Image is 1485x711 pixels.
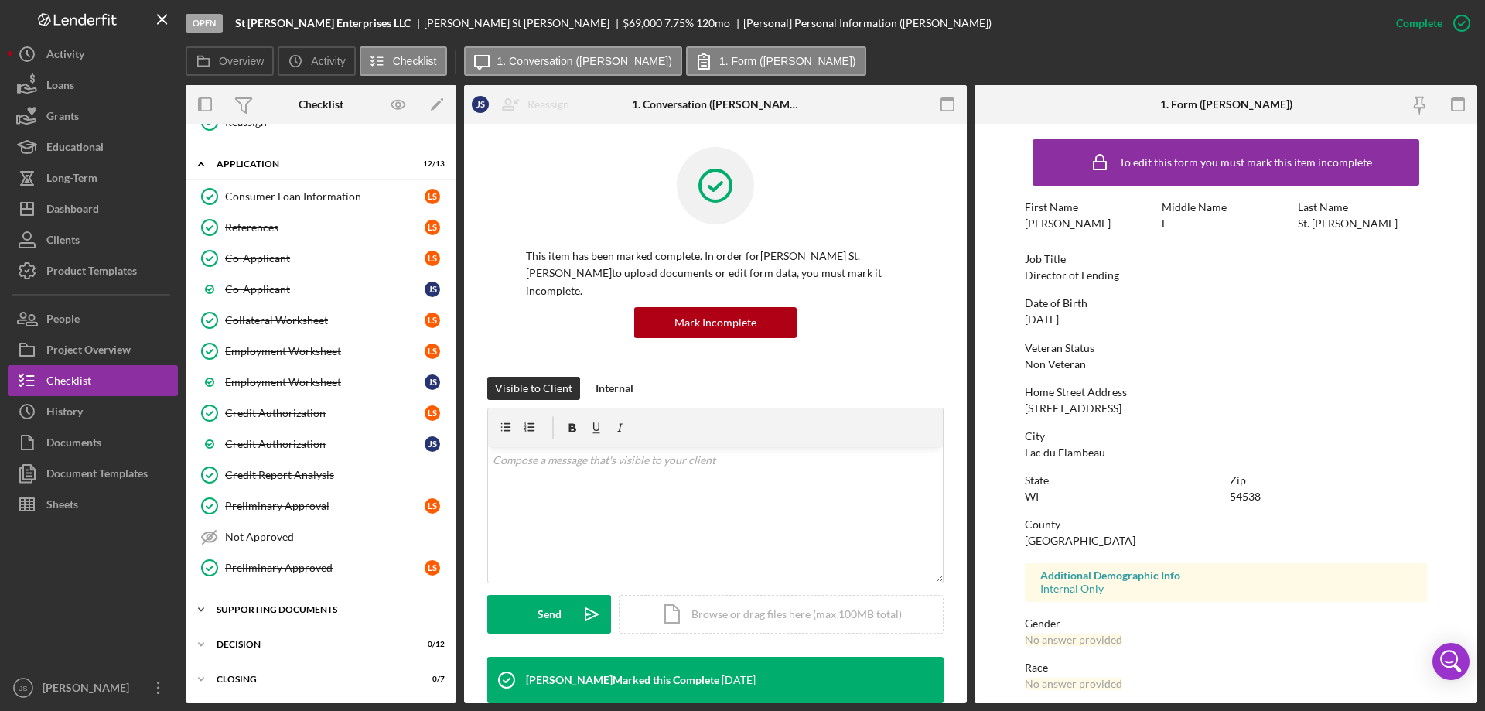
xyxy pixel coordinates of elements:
[495,377,572,400] div: Visible to Client
[8,70,178,101] button: Loans
[1230,491,1261,503] div: 54538
[1025,491,1039,503] div: WI
[235,17,411,29] b: St [PERSON_NAME] Enterprises LLC
[225,314,425,326] div: Collateral Worksheet
[225,407,425,419] div: Credit Authorization
[46,489,78,524] div: Sheets
[425,374,440,390] div: J S
[1298,201,1427,214] div: Last Name
[425,560,440,576] div: L S
[1160,98,1292,111] div: 1. Form ([PERSON_NAME])
[225,438,425,450] div: Credit Authorization
[225,500,425,512] div: Preliminary Approval
[588,377,641,400] button: Internal
[46,162,97,197] div: Long-Term
[8,193,178,224] button: Dashboard
[1230,474,1427,487] div: Zip
[1040,583,1412,595] div: Internal Only
[225,376,425,388] div: Employment Worksheet
[425,251,440,266] div: L S
[425,436,440,452] div: J S
[299,98,343,111] div: Checklist
[722,674,756,686] time: 2025-09-29 15:22
[311,55,345,67] label: Activity
[1025,313,1059,326] div: [DATE]
[46,334,131,369] div: Project Overview
[46,458,148,493] div: Document Templates
[193,460,449,491] a: Credit Report Analysis
[8,489,178,520] button: Sheets
[8,303,178,334] button: People
[425,220,440,235] div: L S
[1025,535,1135,547] div: [GEOGRAPHIC_DATA]
[8,101,178,132] button: Grants
[686,46,866,76] button: 1. Form ([PERSON_NAME])
[46,303,80,338] div: People
[1025,661,1427,674] div: Race
[46,193,99,228] div: Dashboard
[1119,156,1372,169] div: To edit this form you must mark this item incomplete
[527,89,569,120] div: Reassign
[46,427,101,462] div: Documents
[8,365,178,396] a: Checklist
[193,429,449,460] a: Credit AuthorizationJS
[8,427,178,458] a: Documents
[225,283,425,296] div: Co-Applicant
[417,640,445,649] div: 0 / 12
[225,469,448,481] div: Credit Report Analysis
[186,14,223,33] div: Open
[217,640,406,649] div: Decision
[225,190,425,203] div: Consumer Loan Information
[193,212,449,243] a: ReferencesLS
[1025,217,1111,230] div: [PERSON_NAME]
[193,398,449,429] a: Credit AuthorizationLS
[497,55,672,67] label: 1. Conversation ([PERSON_NAME])
[8,334,178,365] button: Project Overview
[225,252,425,265] div: Co-Applicant
[1432,643,1470,680] div: Open Intercom Messenger
[217,675,406,684] div: Closing
[225,345,425,357] div: Employment Worksheet
[217,605,437,614] div: Supporting Documents
[8,255,178,286] button: Product Templates
[1162,217,1167,230] div: L
[1381,8,1477,39] button: Complete
[1298,217,1398,230] div: St. [PERSON_NAME]
[1025,386,1427,398] div: Home Street Address
[1025,430,1427,443] div: City
[8,224,178,255] button: Clients
[1025,358,1086,371] div: Non Veteran
[526,248,905,299] p: This item has been marked complete. In order for [PERSON_NAME] St. [PERSON_NAME] to upload docume...
[538,595,562,634] div: Send
[46,396,83,431] div: History
[1025,297,1427,309] div: Date of Birth
[1025,253,1427,265] div: Job Title
[46,255,137,290] div: Product Templates
[193,521,449,552] a: Not Approved
[1025,342,1427,354] div: Veteran Status
[219,55,264,67] label: Overview
[1025,617,1427,630] div: Gender
[1025,634,1122,646] div: No answer provided
[8,132,178,162] button: Educational
[39,672,139,707] div: [PERSON_NAME]
[8,458,178,489] button: Document Templates
[664,17,694,29] div: 7.75 %
[1162,201,1291,214] div: Middle Name
[425,344,440,359] div: L S
[425,189,440,204] div: L S
[8,396,178,427] button: History
[1025,446,1105,459] div: Lac du Flambeau
[278,46,355,76] button: Activity
[46,39,84,73] div: Activity
[1025,678,1122,690] div: No answer provided
[632,98,800,111] div: 1. Conversation ([PERSON_NAME])
[46,101,79,135] div: Grants
[46,70,74,104] div: Loans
